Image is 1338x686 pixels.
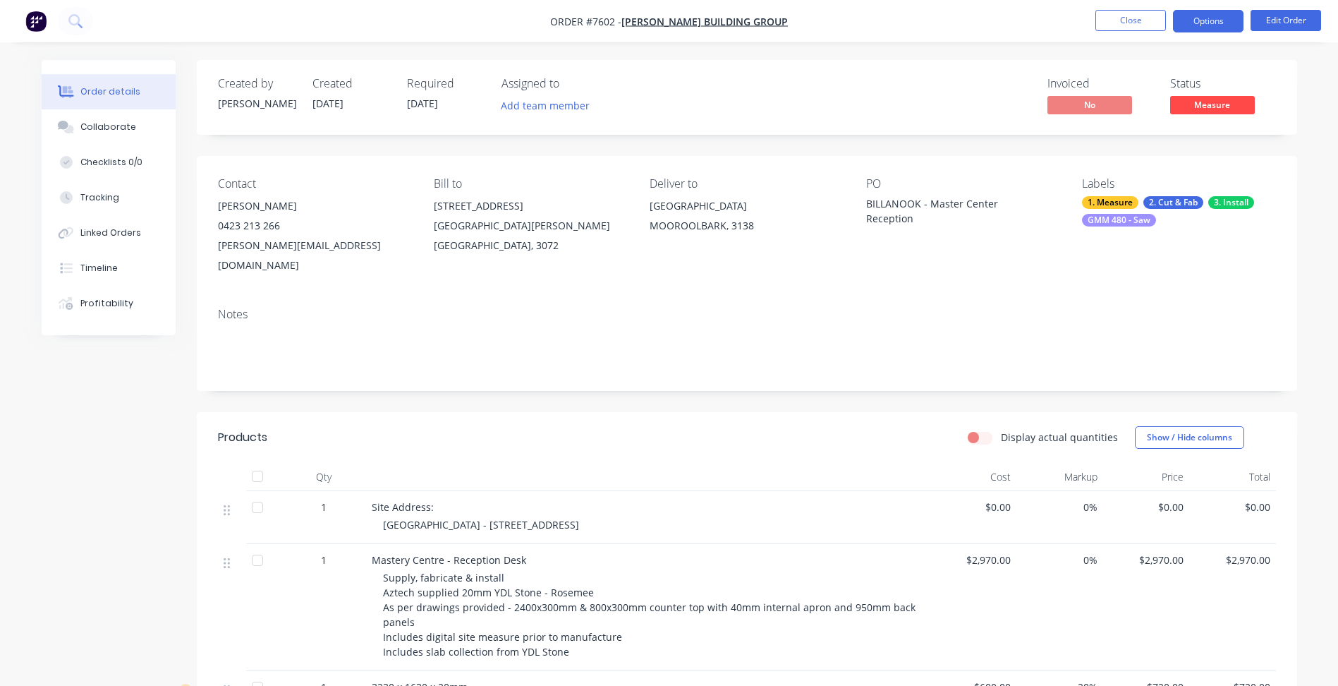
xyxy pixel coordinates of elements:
[434,177,627,191] div: Bill to
[650,216,843,236] div: MOOROOLBARK, 3138
[42,145,176,180] button: Checklists 0/0
[1103,463,1190,491] div: Price
[1135,426,1244,449] button: Show / Hide columns
[321,500,327,514] span: 1
[1189,463,1276,491] div: Total
[1109,500,1184,514] span: $0.00
[407,97,438,110] span: [DATE]
[1022,553,1097,567] span: 0%
[1143,196,1203,209] div: 2. Cut & Fab
[936,500,1011,514] span: $0.00
[42,109,176,145] button: Collaborate
[80,156,142,169] div: Checklists 0/0
[621,15,788,28] a: [PERSON_NAME] Building Group
[434,196,627,255] div: [STREET_ADDRESS][GEOGRAPHIC_DATA][PERSON_NAME][GEOGRAPHIC_DATA], 3072
[493,96,597,115] button: Add team member
[281,463,366,491] div: Qty
[407,77,485,90] div: Required
[1170,96,1255,117] button: Measure
[501,96,597,115] button: Add team member
[80,191,119,204] div: Tracking
[372,500,434,514] span: Site Address:
[930,463,1017,491] div: Cost
[42,180,176,215] button: Tracking
[372,553,526,567] span: Mastery Centre - Reception Desk
[218,216,411,236] div: 0423 213 266
[936,553,1011,567] span: $2,970.00
[1082,177,1275,191] div: Labels
[42,215,176,251] button: Linked Orders
[383,518,579,531] span: [GEOGRAPHIC_DATA] - [STREET_ADDRESS]
[434,196,627,216] div: [STREET_ADDRESS]
[80,262,118,275] div: Timeline
[383,571,918,658] span: Supply, fabricate & install Aztech supplied 20mm YDL Stone - Rosemee As per drawings provided - 2...
[1195,500,1270,514] span: $0.00
[1208,196,1254,209] div: 3. Install
[1082,196,1138,209] div: 1. Measure
[1016,463,1103,491] div: Markup
[1195,553,1270,567] span: $2,970.00
[1082,214,1156,227] div: GMM 480 - Saw
[1001,430,1118,445] label: Display actual quantities
[42,286,176,321] button: Profitability
[312,77,390,90] div: Created
[1109,553,1184,567] span: $2,970.00
[434,216,627,255] div: [GEOGRAPHIC_DATA][PERSON_NAME][GEOGRAPHIC_DATA], 3072
[1047,77,1153,90] div: Invoiced
[1251,10,1321,31] button: Edit Order
[866,177,1059,191] div: PO
[42,74,176,109] button: Order details
[218,236,411,275] div: [PERSON_NAME][EMAIL_ADDRESS][DOMAIN_NAME]
[218,196,411,275] div: [PERSON_NAME]0423 213 266[PERSON_NAME][EMAIL_ADDRESS][DOMAIN_NAME]
[312,97,343,110] span: [DATE]
[866,196,1042,226] div: BILLANOOK - Master Center Reception
[321,553,327,567] span: 1
[1173,10,1243,32] button: Options
[218,196,411,216] div: [PERSON_NAME]
[550,15,621,28] span: Order #7602 -
[1022,500,1097,514] span: 0%
[80,227,141,239] div: Linked Orders
[650,177,843,191] div: Deliver to
[1170,96,1255,114] span: Measure
[80,297,133,310] div: Profitability
[42,251,176,286] button: Timeline
[218,77,296,90] div: Created by
[218,308,1276,321] div: Notes
[218,177,411,191] div: Contact
[25,11,47,32] img: Factory
[650,196,843,216] div: [GEOGRAPHIC_DATA]
[1170,77,1276,90] div: Status
[1095,10,1166,31] button: Close
[650,196,843,241] div: [GEOGRAPHIC_DATA]MOOROOLBARK, 3138
[80,85,140,98] div: Order details
[218,96,296,111] div: [PERSON_NAME]
[1047,96,1132,114] span: No
[218,429,267,446] div: Products
[80,121,136,133] div: Collaborate
[501,77,643,90] div: Assigned to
